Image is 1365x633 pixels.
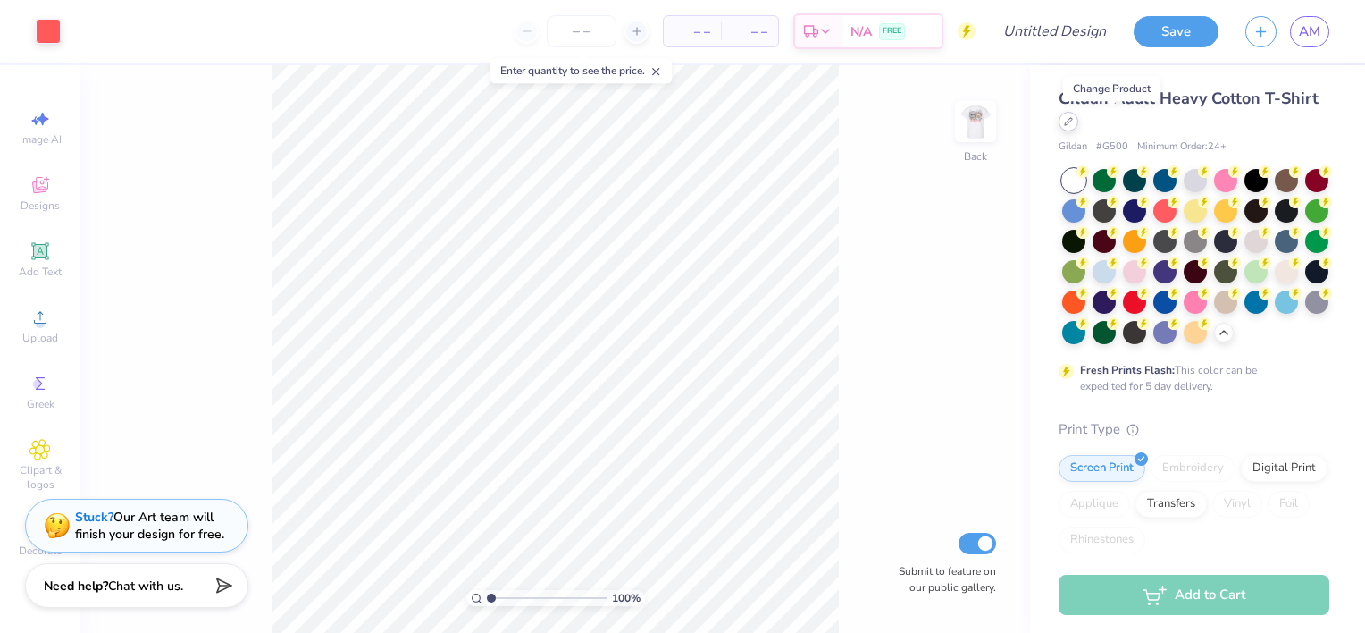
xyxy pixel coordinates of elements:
[22,331,58,345] span: Upload
[958,104,993,139] img: Back
[1137,139,1227,155] span: Minimum Order: 24 +
[883,25,901,38] span: FREE
[1135,491,1207,518] div: Transfers
[1063,76,1160,101] div: Change Product
[1096,139,1128,155] span: # G500
[1290,16,1329,47] a: AM
[20,132,62,147] span: Image AI
[1241,455,1327,482] div: Digital Print
[989,13,1120,49] input: Untitled Design
[75,509,224,543] div: Our Art team will finish your design for free.
[44,578,108,595] strong: Need help?
[612,590,641,606] span: 100 %
[27,397,54,411] span: Greek
[19,265,62,279] span: Add Text
[19,544,62,558] span: Decorate
[1059,88,1319,109] span: Gildan Adult Heavy Cotton T-Shirt
[547,15,616,47] input: – –
[75,509,113,526] strong: Stuck?
[674,22,710,41] span: – –
[1059,139,1087,155] span: Gildan
[964,148,987,165] div: Back
[1059,527,1145,553] div: Rhinestones
[1151,455,1235,482] div: Embroidery
[1080,362,1300,394] div: This color can be expedited for 5 day delivery.
[732,22,767,41] span: – –
[1134,16,1218,47] button: Save
[1080,363,1175,377] strong: Fresh Prints Flash:
[9,463,71,492] span: Clipart & logos
[490,58,672,83] div: Enter quantity to see the price.
[1059,419,1329,440] div: Print Type
[108,578,183,595] span: Chat with us.
[1059,455,1145,482] div: Screen Print
[1268,491,1310,518] div: Foil
[21,198,60,213] span: Designs
[889,563,996,595] label: Submit to feature on our public gallery.
[850,22,872,41] span: N/A
[1299,21,1320,42] span: AM
[1059,491,1130,518] div: Applique
[1212,491,1262,518] div: Vinyl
